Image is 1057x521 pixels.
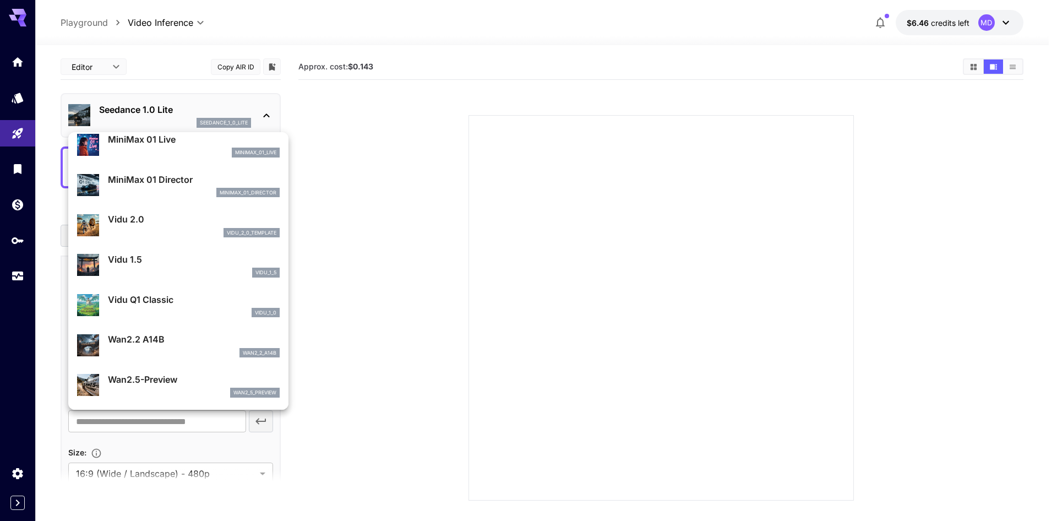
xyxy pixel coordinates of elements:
p: minimax_01_director [220,189,276,197]
div: MiniMax 01 Directorminimax_01_director [77,169,280,202]
p: vidu_1_5 [255,269,276,276]
div: Vidu 1.5vidu_1_5 [77,248,280,282]
p: wan2_5_preview [233,389,276,397]
p: vidu_2_0_template [227,229,276,237]
div: Vidu 2.0vidu_2_0_template [77,208,280,242]
p: Wan2.2 A14B [108,333,280,346]
div: Vidu Q1 Classicvidu_1_0 [77,289,280,322]
p: Wan2.5-Preview [108,373,280,386]
p: vidu_1_0 [255,309,276,317]
p: Vidu 1.5 [108,253,280,266]
div: MiniMax 01 Liveminimax_01_live [77,128,280,162]
p: Vidu 2.0 [108,213,280,226]
p: MiniMax 01 Live [108,133,280,146]
p: wan2_2_a14b [243,349,276,357]
div: Wan2.5-Previewwan2_5_preview [77,368,280,402]
p: Vidu Q1 Classic [108,293,280,306]
p: minimax_01_live [235,149,276,156]
div: Wan2.2 A14Bwan2_2_a14b [77,328,280,362]
p: MiniMax 01 Director [108,173,280,186]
